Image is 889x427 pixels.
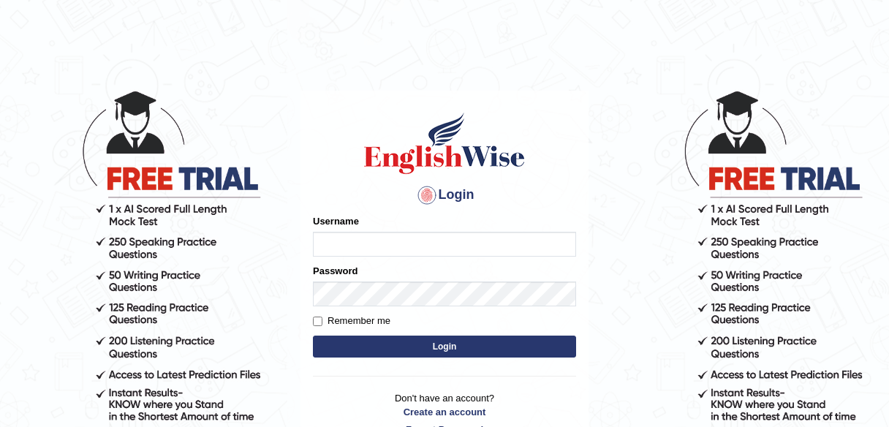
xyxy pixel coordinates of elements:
[313,317,322,326] input: Remember me
[313,336,576,358] button: Login
[313,184,576,207] h4: Login
[313,405,576,419] a: Create an account
[313,314,390,328] label: Remember me
[361,110,528,176] img: Logo of English Wise sign in for intelligent practice with AI
[313,264,358,278] label: Password
[313,214,359,228] label: Username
